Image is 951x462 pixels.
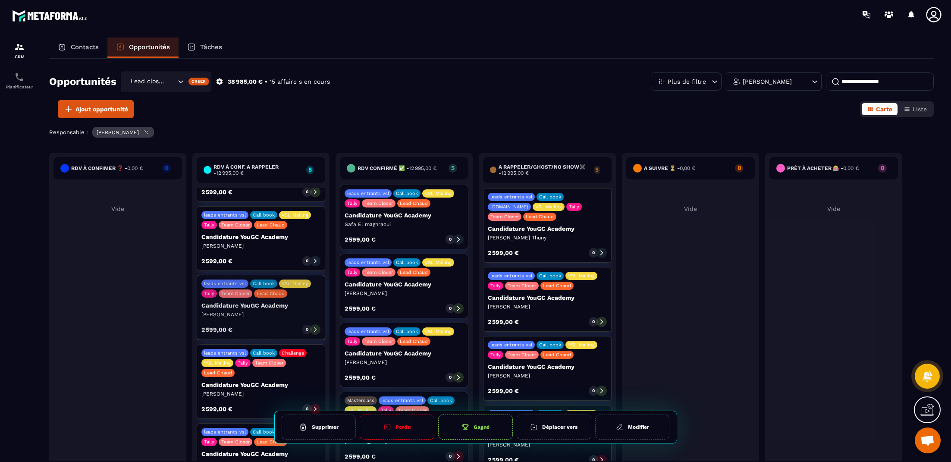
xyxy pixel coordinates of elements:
[449,453,452,459] p: 0
[345,350,464,357] p: Candidature YouGC Academy
[306,406,308,412] p: 0
[381,398,423,403] p: leads entrants vsl
[204,370,232,376] p: Lead Chaud
[461,423,469,431] img: cup-gr.aac5f536.svg
[542,424,578,430] h6: Déplacer vers
[49,38,107,58] a: Contacts
[53,205,182,212] p: Vide
[201,242,320,249] p: [PERSON_NAME]
[535,204,562,210] p: VSL Mailing
[490,342,532,348] p: leads entrants vsl
[306,327,308,333] p: 0
[204,222,214,228] p: Tally
[228,78,263,86] p: 38 985,00 €
[306,258,308,264] p: 0
[162,165,171,171] p: 0
[345,212,464,219] p: Candidature YouGC Academy
[204,360,231,366] p: VSL Mailing
[488,372,607,379] p: [PERSON_NAME]
[221,222,250,228] p: Team Closer
[769,205,898,212] p: Vide
[364,339,393,344] p: Team Closer
[396,191,418,196] p: Call book
[75,105,128,113] span: Ajout opportunité
[425,329,452,334] p: VSL Mailing
[282,212,308,218] p: VSL Mailing
[201,450,320,457] p: Candidature YouGC Academy
[2,54,37,59] p: CRM
[568,273,595,279] p: VSL Mailing
[347,270,358,275] p: Tally
[594,167,600,173] p: 5
[490,283,501,289] p: Tally
[396,329,418,334] p: Call book
[49,129,88,135] p: Responsable :
[490,204,528,210] p: [DOMAIN_NAME]
[474,424,490,430] h6: Gagné
[543,283,571,289] p: Lead Chaud
[71,165,143,171] h6: RDV à confimer ❓ -
[282,350,304,356] p: Challenge
[2,35,37,66] a: formationformationCRM
[2,66,37,96] a: schedulerschedulerPlanificateur
[628,424,649,430] h6: Modifier
[204,350,246,356] p: leads entrants vsl
[129,77,167,86] span: Lead closing
[282,281,308,287] p: VSL Mailing
[592,388,595,394] p: 0
[488,250,519,256] p: 2 599,00 €
[364,201,393,206] p: Team Closer
[253,281,275,287] p: Call book
[14,72,25,82] img: scheduler
[2,85,37,89] p: Planificateur
[508,352,536,358] p: Team Closer
[253,350,275,356] p: Call book
[347,408,374,413] p: VSL Mailing
[201,258,232,264] p: 2 599,00 €
[213,164,301,176] h6: RDV à conf. A RAPPELER -
[499,164,589,176] h6: A RAPPELER/GHOST/NO SHOW✖️ -
[449,305,452,311] p: 0
[14,42,25,52] img: formation
[843,165,859,171] span: 0,00 €
[257,291,285,297] p: Lead Chaud
[312,424,339,430] h6: Supprimer
[306,189,308,195] p: 0
[876,106,892,113] span: Carte
[488,319,519,325] p: 2 599,00 €
[204,291,214,297] p: Tally
[568,342,595,348] p: VSL Mailing
[347,398,374,403] p: Masterclass
[400,201,428,206] p: Lead Chaud
[400,339,428,344] p: Lead Chaud
[396,260,418,265] p: Call book
[107,38,179,58] a: Opportunités
[539,194,561,200] p: Call book
[347,201,358,206] p: Tally
[347,339,358,344] p: Tally
[449,374,452,380] p: 0
[306,167,314,173] p: 5
[501,170,529,176] span: 12 995,00 €
[543,352,571,358] p: Lead Chaud
[347,191,389,196] p: leads entrants vsl
[201,406,232,412] p: 2 599,00 €
[345,290,464,297] p: [PERSON_NAME]
[644,165,695,171] h6: A SUIVRE ⏳ -
[381,408,391,413] p: Tally
[200,43,222,51] p: Tâches
[12,8,90,24] img: logo
[508,283,536,289] p: Team Closer
[668,79,706,85] p: Plus de filtre
[488,294,607,301] p: Candidature YouGC Academy
[862,103,898,115] button: Carte
[201,390,320,397] p: [PERSON_NAME]
[490,273,532,279] p: leads entrants vsl
[179,38,231,58] a: Tâches
[488,303,607,310] p: [PERSON_NAME]
[539,342,561,348] p: Call book
[201,327,232,333] p: 2 599,00 €
[253,212,275,218] p: Call book
[345,221,464,228] p: Safa El maghraoui
[345,305,376,311] p: 2 599,00 €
